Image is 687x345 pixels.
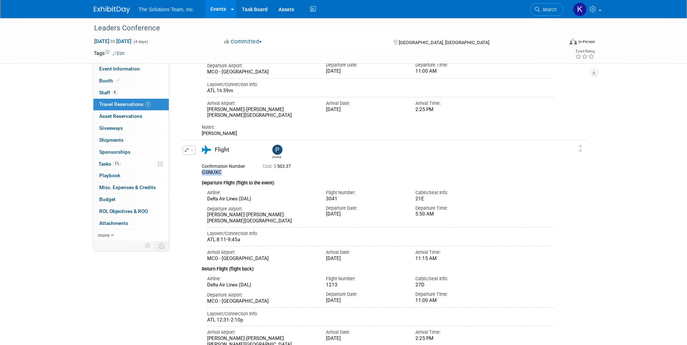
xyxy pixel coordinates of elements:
div: Departure Airport: [207,63,315,69]
a: more [93,230,169,241]
div: MCO - [GEOGRAPHIC_DATA] [207,256,315,262]
div: In-Person [578,39,595,44]
div: Departure Airport: [207,292,315,298]
td: Toggle Event Tabs [154,241,169,251]
div: Arrival Airport: [207,329,315,336]
div: Leaders Conference [92,22,553,35]
div: Flight Number: [326,276,405,282]
div: Notes: [202,124,554,131]
span: Asset Reservations [99,113,142,119]
div: Arrival Airport: [207,249,315,256]
span: Cost: $ [263,164,277,169]
div: Delta Air Lines (DAL) [207,282,315,288]
div: [DATE] [326,336,405,342]
span: The Solutions Team, Inc. [139,7,194,12]
div: [DATE] [326,68,405,74]
div: Airline: [207,189,315,196]
div: 21E [415,196,494,202]
span: Playbook [99,172,120,178]
div: Paxton Payton [272,155,281,159]
a: Sponsorships [93,146,169,158]
div: ATL 1h 39m [207,88,554,94]
div: [DATE] [326,256,405,262]
div: Flight Number: [326,189,405,196]
div: Event Rating [575,50,595,53]
div: Departure Flight (flight to the event) [202,176,554,187]
span: Event Information [99,66,140,72]
div: [PERSON_NAME]-[PERSON_NAME] [PERSON_NAME][GEOGRAPHIC_DATA] [207,212,315,224]
span: Giveaways [99,125,123,131]
div: Arrival Date: [326,329,405,336]
span: GSNUXC [202,169,222,175]
div: ATL 12:31-2:10p [207,317,554,323]
div: [PERSON_NAME]-[PERSON_NAME] [PERSON_NAME][GEOGRAPHIC_DATA] [207,107,315,119]
span: more [98,232,109,238]
div: Return Flight (flight back) [202,261,554,273]
span: Flight [215,146,229,153]
span: Attachments [99,220,128,226]
div: 27D [415,282,494,288]
span: to [109,38,116,44]
a: Attachments [93,218,169,229]
span: 5 [145,102,151,107]
div: 5:50 AM [415,211,494,217]
div: Event Format [521,38,595,48]
a: Event Information [93,63,169,75]
div: [DATE] [326,298,405,304]
div: 11:00 AM [415,298,494,304]
a: Budget [93,194,169,205]
div: MCO - [GEOGRAPHIC_DATA] [207,298,315,304]
div: [DATE] [326,107,405,113]
span: 4 [112,90,117,95]
div: Layover/Connection Info: [207,230,554,237]
a: Tasks1% [93,158,169,170]
a: Booth [93,75,169,87]
i: Flight [202,146,211,154]
span: Travel Reservations [99,101,151,107]
div: MCO - [GEOGRAPHIC_DATA] [207,69,315,75]
div: Confirmation Number: [202,162,252,169]
a: Travel Reservations5 [93,99,169,110]
div: Arrival Time: [415,329,494,336]
span: Staff [99,90,117,95]
span: Shipments [99,137,123,143]
img: ExhibitDay [94,6,130,13]
img: Paxton Payton [272,145,282,155]
i: Booth reservation complete [116,78,120,82]
span: Budget [99,196,116,202]
div: Departure Date: [326,62,405,68]
i: Click and drag to move item [579,145,582,152]
a: Edit [113,51,125,56]
button: Committed [222,38,265,46]
div: Arrival Date: [326,249,405,256]
span: 1% [113,161,121,166]
div: Departure Date: [326,291,405,298]
div: Delta Air Lines (DAL) [207,196,315,202]
div: [DATE] [326,211,405,217]
div: Arrival Date: [326,100,405,107]
div: Paxton Payton [271,145,283,159]
a: Staff4 [93,87,169,99]
div: Departure Time: [415,205,494,212]
div: Arrival Time: [415,249,494,256]
div: [PERSON_NAME] [202,131,554,136]
a: Search [530,3,564,16]
span: ROI, Objectives & ROO [99,208,148,214]
div: Arrival Time: [415,100,494,107]
div: 2:25 PM [415,107,494,113]
a: Shipments [93,135,169,146]
div: Departure Date: [326,205,405,212]
div: Arrival Airport: [207,100,315,107]
span: Tasks [99,161,121,167]
div: 3041 [326,196,405,202]
td: Personalize Event Tab Strip [142,241,154,251]
span: Booth [99,78,121,84]
span: Sponsorships [99,149,130,155]
div: 11:00 AM [415,68,494,74]
span: [GEOGRAPHIC_DATA], [GEOGRAPHIC_DATA] [399,40,489,45]
div: Departure Time: [415,62,494,68]
a: Misc. Expenses & Credits [93,182,169,193]
div: Cabin/Seat Info: [415,276,494,282]
span: Search [540,7,557,12]
span: (4 days) [133,39,148,44]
